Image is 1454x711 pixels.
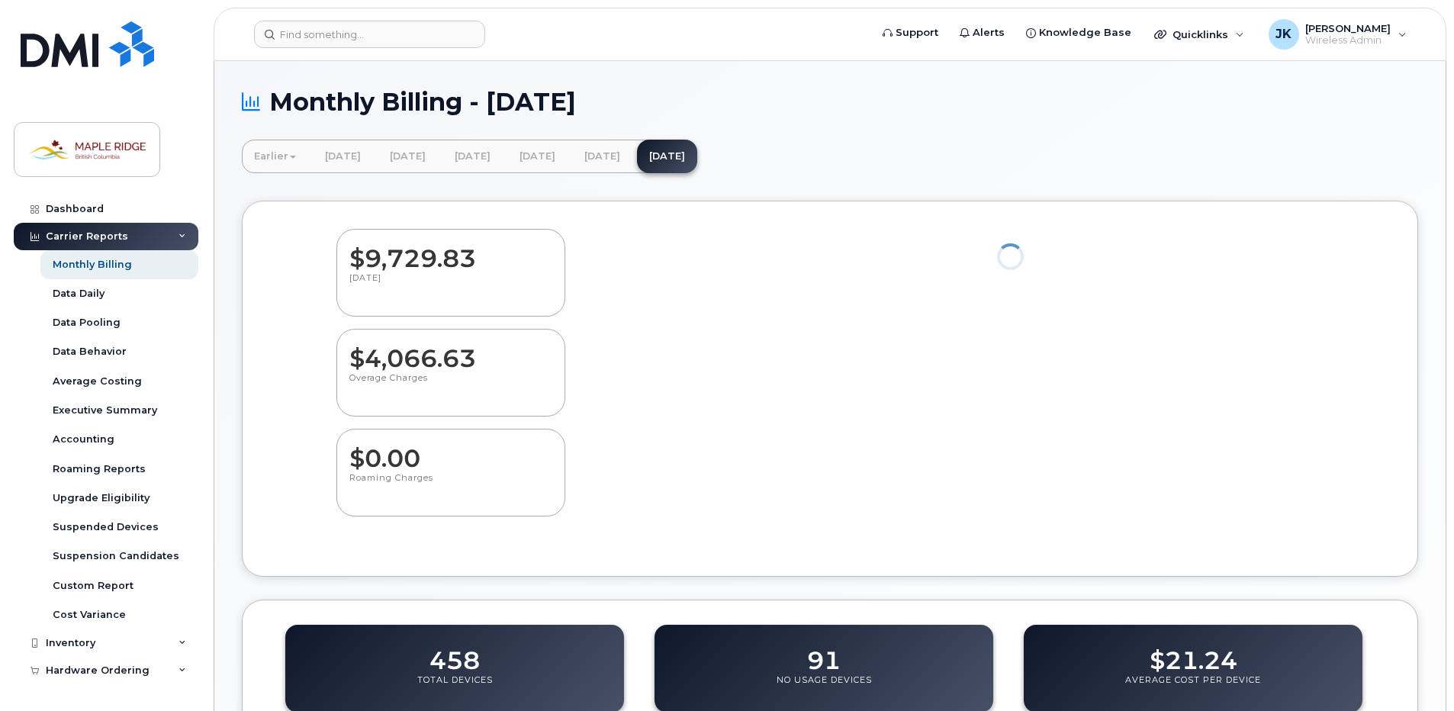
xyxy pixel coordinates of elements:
[313,140,373,173] a: [DATE]
[637,140,697,173] a: [DATE]
[429,632,480,674] dd: 458
[417,674,493,702] p: Total Devices
[349,230,552,272] dd: $9,729.83
[378,140,438,173] a: [DATE]
[777,674,872,702] p: No Usage Devices
[807,632,841,674] dd: 91
[1125,674,1261,702] p: Average Cost Per Device
[242,140,308,173] a: Earlier
[349,272,552,300] p: [DATE]
[572,140,632,173] a: [DATE]
[349,429,552,472] dd: $0.00
[507,140,568,173] a: [DATE]
[1150,632,1237,674] dd: $21.24
[442,140,503,173] a: [DATE]
[242,88,1418,115] h1: Monthly Billing - [DATE]
[349,472,552,500] p: Roaming Charges
[349,330,552,372] dd: $4,066.63
[349,372,552,400] p: Overage Charges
